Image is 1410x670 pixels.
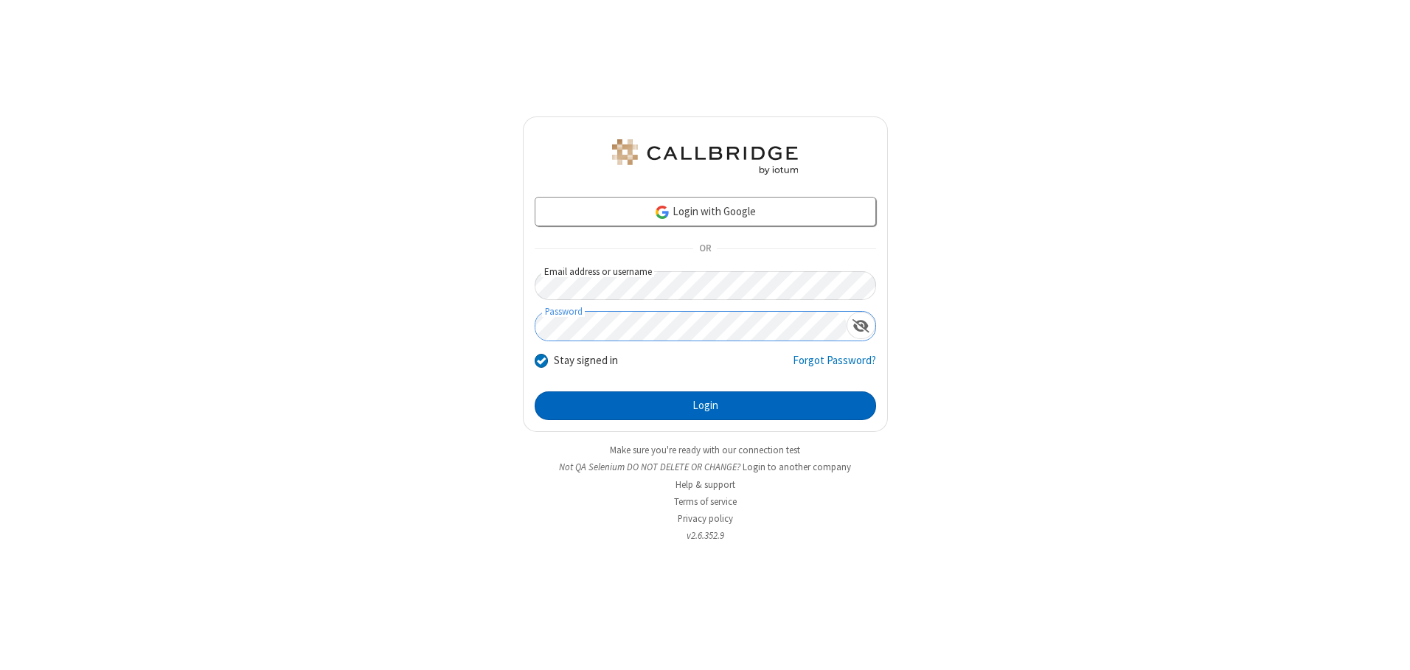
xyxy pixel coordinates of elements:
input: Password [535,312,847,341]
button: Login [535,391,876,421]
a: Login with Google [535,197,876,226]
a: Terms of service [674,495,737,508]
li: Not QA Selenium DO NOT DELETE OR CHANGE? [523,460,888,474]
li: v2.6.352.9 [523,528,888,542]
a: Forgot Password? [793,352,876,380]
img: QA Selenium DO NOT DELETE OR CHANGE [609,139,801,175]
div: Show password [847,312,875,339]
a: Make sure you're ready with our connection test [610,444,800,456]
button: Login to another company [743,460,851,474]
iframe: Chat [1373,632,1399,660]
input: Email address or username [535,271,876,300]
label: Stay signed in [554,352,618,369]
span: OR [693,239,717,259]
a: Help & support [676,478,735,491]
a: Privacy policy [678,512,733,525]
img: google-icon.png [654,204,670,220]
